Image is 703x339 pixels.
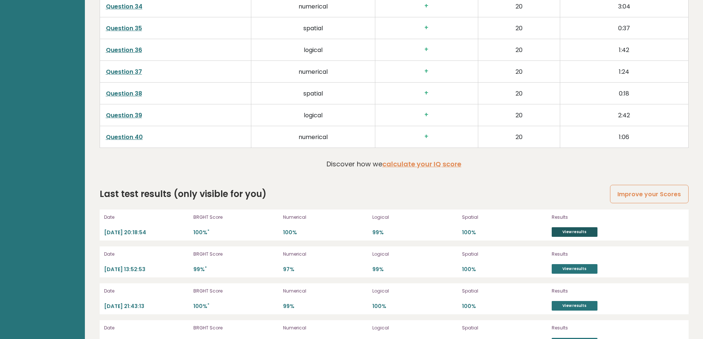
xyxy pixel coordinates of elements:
p: Date [104,325,189,331]
p: BRGHT Score [193,251,279,257]
p: Logical [372,288,458,294]
p: [DATE] 21:43:13 [104,303,189,310]
h3: + [381,46,472,53]
p: [DATE] 13:52:53 [104,266,189,273]
p: Logical [372,214,458,221]
p: Date [104,214,189,221]
td: 0:37 [560,17,688,39]
td: 20 [478,17,560,39]
a: Question 34 [106,2,142,11]
p: Spatial [462,288,547,294]
h3: + [381,24,472,32]
p: 100% [193,229,279,236]
p: 100% [462,266,547,273]
p: BRGHT Score [193,288,279,294]
p: 100% [372,303,458,310]
td: spatial [251,83,375,104]
td: numerical [251,61,375,83]
td: 20 [478,39,560,61]
h3: + [381,89,472,97]
a: Question 35 [106,24,142,32]
h3: + [381,68,472,75]
p: Numerical [283,214,368,221]
td: 0:18 [560,83,688,104]
p: Results [552,214,629,221]
td: logical [251,104,375,126]
h3: + [381,2,472,10]
p: Discover how we [327,159,461,169]
p: Results [552,288,629,294]
a: Question 38 [106,89,142,98]
a: Question 37 [106,68,142,76]
p: Results [552,251,629,257]
td: 1:06 [560,126,688,148]
a: Improve your Scores [610,185,688,204]
p: 100% [462,229,547,236]
p: 100% [462,303,547,310]
td: 20 [478,83,560,104]
a: View results [552,264,597,274]
p: [DATE] 20:18:54 [104,229,189,236]
td: spatial [251,17,375,39]
a: View results [552,227,597,237]
p: Date [104,251,189,257]
h2: Last test results (only visible for you) [100,187,266,201]
a: Question 40 [106,133,143,141]
p: Spatial [462,251,547,257]
p: Logical [372,251,458,257]
p: BRGHT Score [193,325,279,331]
p: Numerical [283,288,368,294]
a: Question 39 [106,111,142,120]
td: 1:42 [560,39,688,61]
p: Logical [372,325,458,331]
td: 20 [478,61,560,83]
p: 99% [283,303,368,310]
td: 2:42 [560,104,688,126]
h3: + [381,133,472,141]
p: Spatial [462,325,547,331]
p: 99% [372,229,458,236]
a: View results [552,301,597,311]
td: 20 [478,104,560,126]
p: 100% [283,229,368,236]
p: Date [104,288,189,294]
p: Spatial [462,214,547,221]
p: Numerical [283,325,368,331]
h3: + [381,111,472,119]
p: Numerical [283,251,368,257]
td: 20 [478,126,560,148]
p: 99% [372,266,458,273]
a: calculate your IQ score [382,159,461,169]
td: numerical [251,126,375,148]
td: 1:24 [560,61,688,83]
p: 97% [283,266,368,273]
p: 99% [193,266,279,273]
p: Results [552,325,629,331]
p: BRGHT Score [193,214,279,221]
td: logical [251,39,375,61]
p: 100% [193,303,279,310]
a: Question 36 [106,46,142,54]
